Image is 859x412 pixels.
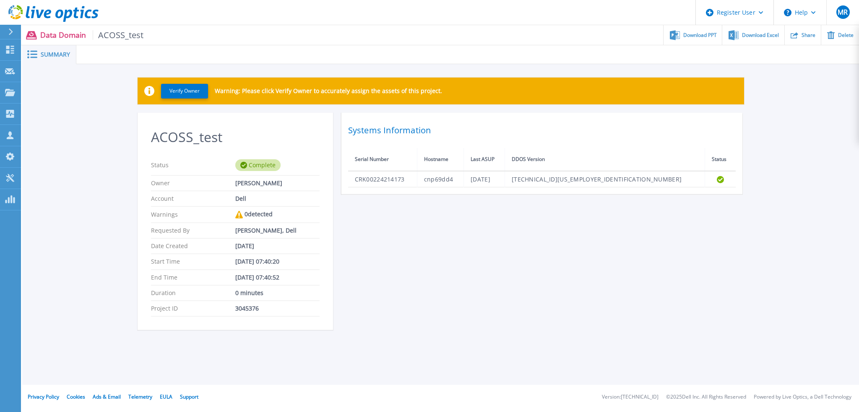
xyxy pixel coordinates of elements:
[41,52,70,57] span: Summary
[40,30,144,40] p: Data Domain
[802,33,815,38] span: Share
[67,393,85,400] a: Cookies
[235,290,320,296] div: 0 minutes
[705,148,735,171] th: Status
[28,393,59,400] a: Privacy Policy
[151,243,235,249] p: Date Created
[348,171,417,187] td: CRK00224214173
[93,393,121,400] a: Ads & Email
[161,84,208,98] button: Verify Owner
[151,274,235,281] p: End Time
[348,148,417,171] th: Serial Number
[151,159,235,171] p: Status
[93,30,144,40] span: ACOSS_test
[180,393,198,400] a: Support
[151,180,235,187] p: Owner
[151,305,235,312] p: Project ID
[838,9,848,16] span: MR
[160,393,172,400] a: EULA
[683,33,717,38] span: Download PPT
[151,227,235,234] p: Requested By
[235,159,281,171] div: Complete
[235,243,320,249] div: [DATE]
[666,394,746,400] li: © 2025 Dell Inc. All Rights Reserved
[417,148,463,171] th: Hostname
[151,211,235,218] p: Warnings
[754,394,851,400] li: Powered by Live Optics, a Dell Technology
[235,211,320,218] div: 0 detected
[235,180,320,187] div: [PERSON_NAME]
[235,274,320,281] div: [DATE] 07:40:52
[602,394,659,400] li: Version: [TECHNICAL_ID]
[151,290,235,296] p: Duration
[128,393,152,400] a: Telemetry
[505,148,705,171] th: DDOS Version
[235,305,320,312] div: 3045376
[151,258,235,265] p: Start Time
[742,33,779,38] span: Download Excel
[235,258,320,265] div: [DATE] 07:40:20
[235,227,320,234] div: [PERSON_NAME], Dell
[464,148,505,171] th: Last ASUP
[235,195,320,202] div: Dell
[151,195,235,202] p: Account
[215,88,442,94] p: Warning: Please click Verify Owner to accurately assign the assets of this project.
[417,171,463,187] td: cnp69dd4
[151,130,320,145] h2: ACOSS_test
[464,171,505,187] td: [DATE]
[505,171,705,187] td: [TECHNICAL_ID][US_EMPLOYER_IDENTIFICATION_NUMBER]
[348,123,736,138] h2: Systems Information
[838,33,854,38] span: Delete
